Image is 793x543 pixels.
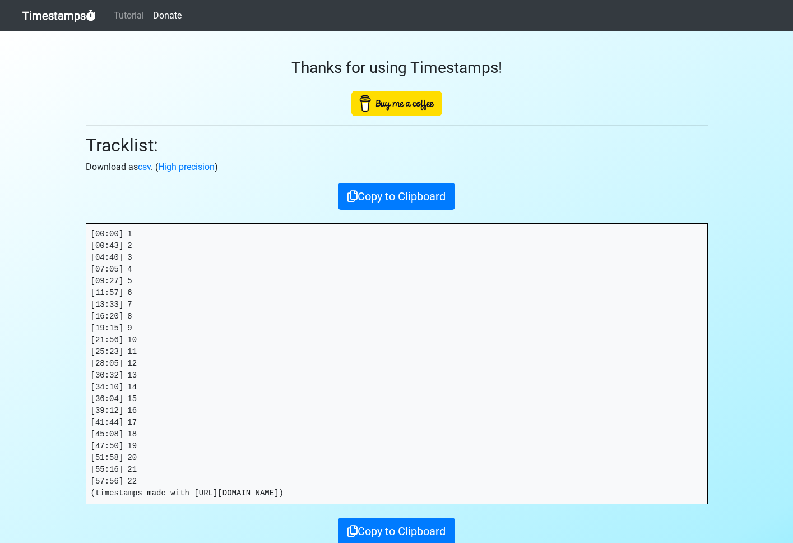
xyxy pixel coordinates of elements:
img: Buy Me A Coffee [351,91,442,116]
a: Timestamps [22,4,96,27]
pre: [00:00] 1 [00:43] 2 [04:40] 3 [07:05] 4 [09:27] 5 [11:57] 6 [13:33] 7 [16:20] 8 [19:15] 9 [21:56]... [86,224,707,504]
p: Download as . ( ) [86,160,708,174]
a: Tutorial [109,4,149,27]
h3: Thanks for using Timestamps! [86,58,708,77]
a: csv [138,162,151,172]
button: Copy to Clipboard [338,183,455,210]
a: Donate [149,4,186,27]
a: High precision [158,162,215,172]
h2: Tracklist: [86,135,708,156]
